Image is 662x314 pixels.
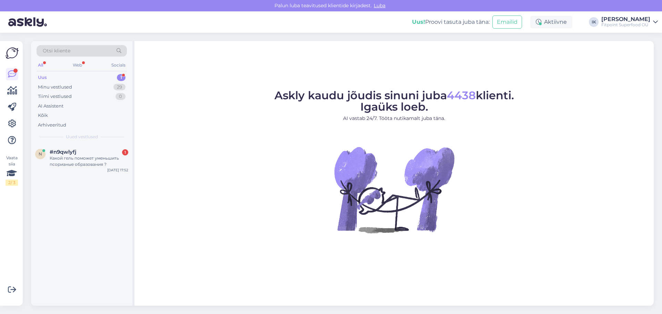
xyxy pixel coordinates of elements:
[38,103,63,110] div: AI Assistent
[117,74,126,81] div: 1
[37,61,44,70] div: All
[113,84,126,91] div: 29
[6,47,19,60] img: Askly Logo
[601,17,658,28] a: [PERSON_NAME]Fitpoint Superfood OÜ
[110,61,127,70] div: Socials
[38,74,47,81] div: Uus
[38,112,48,119] div: Kõik
[66,134,98,140] span: Uued vestlused
[412,18,490,26] div: Proovi tasuta juba täna:
[122,149,128,155] div: 1
[43,47,70,54] span: Otsi kliente
[38,93,72,100] div: Tiimi vestlused
[372,2,388,9] span: Luba
[50,149,76,155] span: #n9qwlyfj
[38,84,72,91] div: Minu vestlused
[50,155,128,168] div: Какой гель поможет уменьшить псорианые образования ?
[6,180,18,186] div: 2 / 3
[601,22,650,28] div: Fitpoint Superfood OÜ
[589,17,599,27] div: IK
[274,115,514,122] p: AI vastab 24/7. Tööta nutikamalt juba täna.
[107,168,128,173] div: [DATE] 17:52
[38,122,66,129] div: Arhiveeritud
[530,16,572,28] div: Aktiivne
[274,89,514,113] span: Askly kaudu jõudis sinuni juba klienti. Igaüks loeb.
[601,17,650,22] div: [PERSON_NAME]
[412,19,425,25] b: Uus!
[71,61,83,70] div: Web
[332,128,456,252] img: No Chat active
[6,155,18,186] div: Vaata siia
[447,89,476,102] span: 4438
[116,93,126,100] div: 0
[492,16,522,29] button: Emailid
[39,151,42,156] span: n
